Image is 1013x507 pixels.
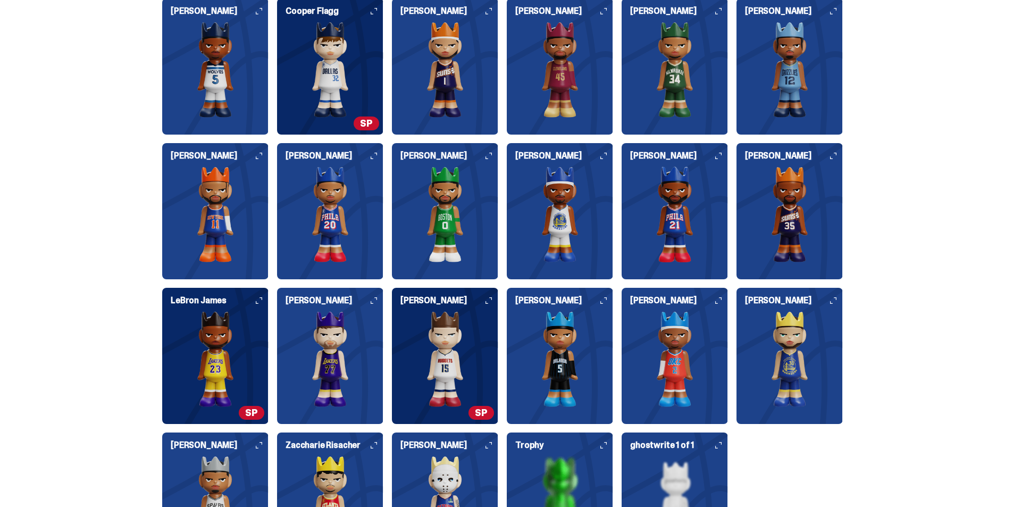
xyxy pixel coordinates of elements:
[736,167,843,262] img: card image
[277,167,383,262] img: card image
[736,311,843,407] img: card image
[515,152,613,160] h6: [PERSON_NAME]
[622,22,728,118] img: card image
[630,7,728,15] h6: [PERSON_NAME]
[286,441,383,450] h6: Zaccharie Risacher
[277,22,383,118] img: card image
[239,406,264,420] span: SP
[745,296,843,305] h6: [PERSON_NAME]
[507,167,613,262] img: card image
[515,7,613,15] h6: [PERSON_NAME]
[171,7,269,15] h6: [PERSON_NAME]
[162,167,269,262] img: card image
[745,152,843,160] h6: [PERSON_NAME]
[630,152,728,160] h6: [PERSON_NAME]
[515,441,613,450] h6: Trophy
[286,296,383,305] h6: [PERSON_NAME]
[171,296,269,305] h6: LeBron James
[400,152,498,160] h6: [PERSON_NAME]
[400,7,498,15] h6: [PERSON_NAME]
[392,22,498,118] img: card image
[162,22,269,118] img: card image
[622,167,728,262] img: card image
[162,311,269,407] img: card image
[400,441,498,450] h6: [PERSON_NAME]
[468,406,494,420] span: SP
[736,22,843,118] img: card image
[277,311,383,407] img: card image
[392,311,498,407] img: card image
[507,22,613,118] img: card image
[392,167,498,262] img: card image
[286,7,383,15] h6: Cooper Flagg
[354,117,379,130] span: SP
[745,7,843,15] h6: [PERSON_NAME]
[630,296,728,305] h6: [PERSON_NAME]
[507,311,613,407] img: card image
[630,441,728,450] h6: ghostwrite 1 of 1
[515,296,613,305] h6: [PERSON_NAME]
[171,152,269,160] h6: [PERSON_NAME]
[286,152,383,160] h6: [PERSON_NAME]
[400,296,498,305] h6: [PERSON_NAME]
[622,311,728,407] img: card image
[171,441,269,450] h6: [PERSON_NAME]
